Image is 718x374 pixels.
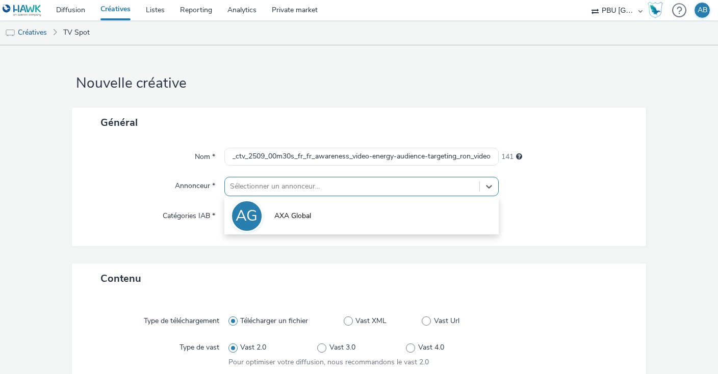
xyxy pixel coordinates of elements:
div: AB [698,3,707,18]
input: Nom [224,148,499,166]
span: Contenu [100,272,141,285]
span: Télécharger un fichier [240,316,308,326]
h1: Nouvelle créative [72,74,646,93]
span: 141 [501,152,514,162]
span: Général [100,116,138,129]
label: Catégories IAB * [159,207,219,221]
div: AG [236,202,258,230]
a: TV Spot [58,20,95,45]
span: AXA Global [274,211,311,221]
span: Vast 3.0 [329,342,355,353]
span: Vast 4.0 [418,342,444,353]
span: Vast 2.0 [240,342,266,353]
img: Hawk Academy [648,2,663,18]
label: Type de vast [175,338,223,353]
label: Type de téléchargement [140,312,223,326]
label: Annonceur * [171,177,219,191]
span: Vast XML [355,316,387,326]
div: 255 caractères maximum [516,152,522,162]
label: Nom * [191,148,219,162]
span: Vast Url [434,316,459,326]
img: undefined Logo [3,4,42,17]
img: tv [5,28,15,38]
span: Pour optimiser votre diffusion, nous recommandons le vast 2.0 [228,357,429,367]
a: Hawk Academy [648,2,667,18]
